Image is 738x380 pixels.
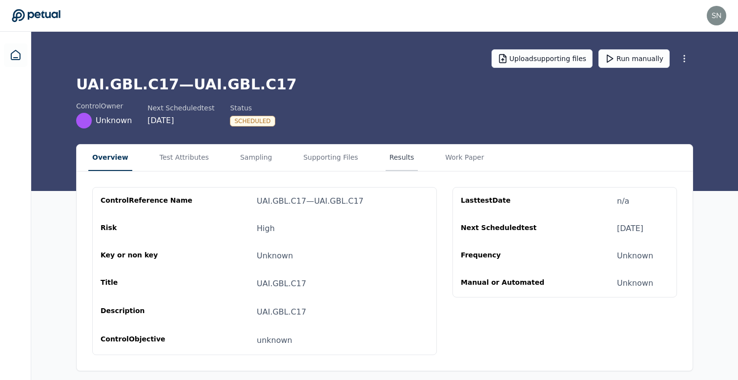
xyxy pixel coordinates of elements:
button: Work Paper [441,145,488,171]
div: [DATE] [617,223,643,234]
button: Test Attributes [156,145,213,171]
a: Go to Dashboard [12,9,61,22]
img: snir@petual.ai [707,6,726,25]
span: Unknown [96,115,132,127]
div: Next Scheduled test [147,103,214,113]
div: Unknown [617,250,653,262]
div: Last test Date [461,195,554,207]
div: Risk [101,223,194,234]
button: Supporting Files [299,145,362,171]
button: Sampling [236,145,276,171]
div: Description [101,306,194,318]
div: UAI.GBL.C17 [257,306,429,318]
div: Unknown [617,277,653,289]
div: Next Scheduled test [461,223,554,234]
button: Run manually [598,49,670,68]
button: Uploadsupporting files [492,49,593,68]
div: Status [230,103,275,113]
div: Manual or Automated [461,277,554,289]
div: Frequency [461,250,554,262]
div: control Owner [76,101,132,111]
div: Key or non key [101,250,194,262]
div: Title [101,277,194,290]
div: control Objective [101,334,194,347]
h1: UAI.GBL.C17 — UAI.GBL.C17 [76,76,693,93]
a: Dashboard [4,43,27,67]
div: n/a [617,195,629,207]
div: Unknown [257,250,293,262]
div: [DATE] [147,115,214,127]
button: More Options [676,50,693,67]
button: Results [386,145,418,171]
span: UAI.GBL.C17 [257,279,306,288]
div: unknown [257,334,429,347]
div: control Reference Name [101,195,194,207]
div: Scheduled [230,116,275,127]
div: High [257,223,275,234]
button: Overview [88,145,132,171]
div: UAI.GBL.C17 — UAI.GBL.C17 [257,195,364,207]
